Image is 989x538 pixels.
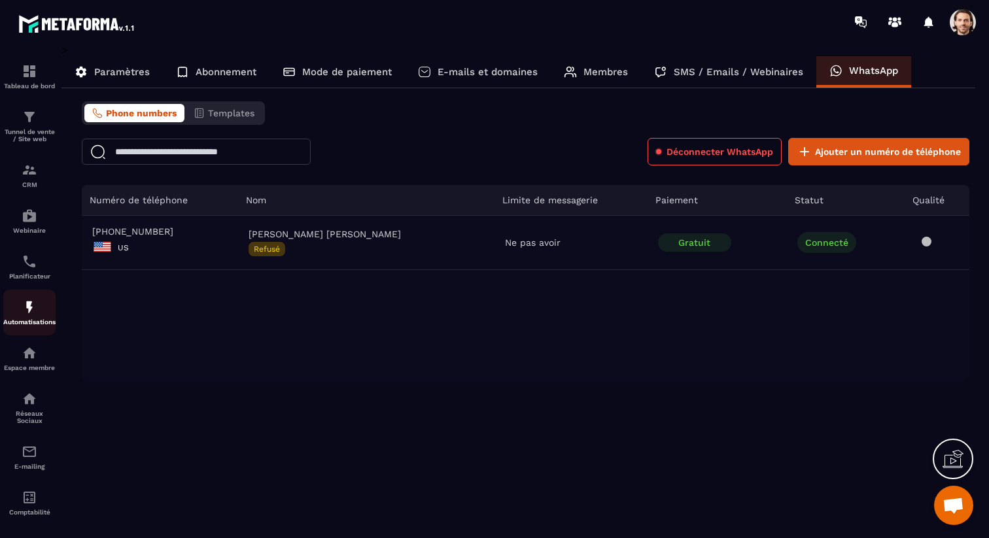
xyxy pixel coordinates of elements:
[84,104,184,122] button: Phone numbers
[787,185,905,216] th: Statut
[302,66,392,78] p: Mode de paiement
[22,208,37,224] img: automations
[3,480,56,526] a: accountantaccountantComptabilité
[3,381,56,434] a: social-networksocial-networkRéseaux Sociaux
[3,463,56,470] p: E-mailing
[934,486,973,525] a: Ouvrir le chat
[22,254,37,269] img: scheduler
[22,162,37,178] img: formation
[3,509,56,516] p: Comptabilité
[22,299,37,315] img: automations
[186,104,262,122] button: Templates
[3,227,56,234] p: Webinaire
[905,185,969,216] th: Qualité
[583,66,628,78] p: Membres
[3,244,56,290] a: schedulerschedulerPlanificateur
[118,243,129,252] span: US
[196,66,256,78] p: Abonnement
[18,12,136,35] img: logo
[106,108,177,118] span: Phone numbers
[3,364,56,371] p: Espace membre
[3,181,56,188] p: CRM
[82,185,238,216] th: Numéro de téléphone
[3,54,56,99] a: formationformationTableau de bord
[22,109,37,125] img: formation
[3,318,56,326] p: Automatisations
[92,237,113,257] img: Flag
[3,152,56,198] a: formationformationCRM
[22,345,37,361] img: automations
[3,198,56,244] a: automationsautomationsWebinaire
[249,242,285,256] span: Refusé
[3,273,56,280] p: Planificateur
[797,232,856,253] span: Connecté
[815,145,961,158] span: Ajouter un numéro de téléphone
[22,391,37,407] img: social-network
[22,490,37,505] img: accountant
[674,66,803,78] p: SMS / Emails / Webinaires
[438,66,538,78] p: E-mails et domaines
[494,216,648,270] td: Ne pas avoir
[61,44,976,381] div: >
[658,233,731,252] div: Gratuit
[208,108,254,118] span: Templates
[94,66,150,78] p: Paramètres
[648,185,787,216] th: Paiement
[3,82,56,90] p: Tableau de bord
[22,63,37,79] img: formation
[92,226,228,237] span: [PHONE_NUMBER]
[3,290,56,335] a: automationsautomationsAutomatisations
[494,185,648,216] th: Limite de messagerie
[667,145,773,158] span: Déconnecter WhatsApp
[648,138,782,165] button: Déconnecter WhatsApp
[788,138,969,165] button: Ajouter un numéro de téléphone
[849,65,898,76] p: WhatsApp
[3,410,56,424] p: Réseaux Sociaux
[3,335,56,381] a: automationsautomationsEspace membre
[3,99,56,152] a: formationformationTunnel de vente / Site web
[238,185,494,216] th: Nom
[3,434,56,480] a: emailemailE-mailing
[22,444,37,460] img: email
[238,216,494,270] td: [PERSON_NAME] [PERSON_NAME]
[3,128,56,143] p: Tunnel de vente / Site web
